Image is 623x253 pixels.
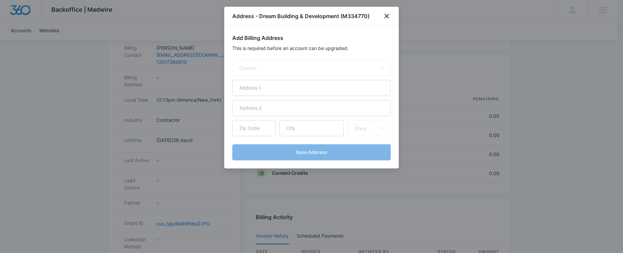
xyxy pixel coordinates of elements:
[232,12,370,20] h1: Address - Dream Building & Development (M334770)
[232,100,391,116] input: Address 2
[383,12,391,20] button: close
[279,120,344,136] input: City
[232,80,391,96] input: Address 1
[232,45,391,52] p: This is required before an account can be upgraded.
[232,34,391,42] h2: Add Billing Address
[232,120,275,136] input: Zip Code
